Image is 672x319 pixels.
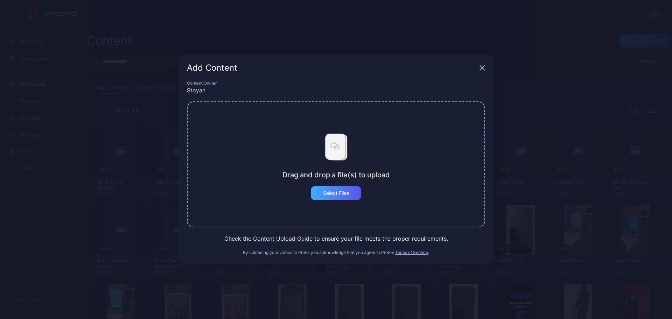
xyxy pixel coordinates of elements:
[187,64,477,72] div: Add Content
[311,186,361,200] button: Select Files
[187,234,485,243] div: Check the to ensure your file meets the proper requirements.
[187,80,485,86] div: Content Owner
[253,234,313,243] button: Content Upload Guide
[395,250,428,255] button: Terms of Service
[187,86,485,94] div: Stoyan
[187,250,485,255] div: By uploading your videos to Proto, you acknowledge that you agree to Proto’s .
[282,171,390,179] div: Drag and drop a file(s) to upload
[323,190,349,196] div: Select Files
